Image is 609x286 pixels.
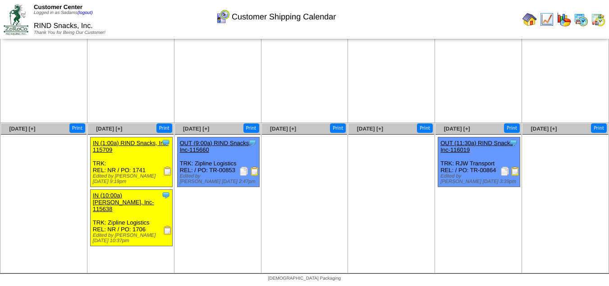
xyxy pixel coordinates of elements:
[540,12,554,27] img: line_graph.gif
[232,12,336,22] span: Customer Shipping Calendar
[34,22,93,30] span: RIND Snacks, Inc.
[504,123,520,133] button: Print
[574,12,588,27] img: calendarprod.gif
[248,138,257,147] img: Tooltip
[239,167,248,176] img: Packing Slip
[444,126,470,132] a: [DATE] [+]
[522,12,537,27] img: home.gif
[417,123,433,133] button: Print
[180,173,259,184] div: Edited by [PERSON_NAME] [DATE] 2:47pm
[557,12,571,27] img: graph.gif
[34,4,82,10] span: Customer Center
[440,140,514,153] a: OUT (11:30a) RIND Snacks, Inc-116019
[330,123,346,133] button: Print
[34,10,93,15] span: Logged in as Sadams
[161,138,170,147] img: Tooltip
[78,10,93,15] a: (logout)
[93,173,172,184] div: Edited by [PERSON_NAME] [DATE] 9:19pm
[250,167,259,176] img: Bill of Lading
[243,123,259,133] button: Print
[156,123,172,133] button: Print
[440,173,520,184] div: Edited by [PERSON_NAME] [DATE] 3:39pm
[69,123,85,133] button: Print
[34,30,105,35] span: Thank You for Being Our Customer!
[438,137,520,187] div: TRK: RJW Transport REL: / PO: TR-00864
[357,126,383,132] a: [DATE] [+]
[500,167,509,176] img: Packing Slip
[591,123,607,133] button: Print
[163,167,172,176] img: Receiving Document
[509,138,518,147] img: Tooltip
[177,137,259,187] div: TRK: Zipline Logistics REL: / PO: TR-00853
[93,140,169,153] a: IN (1:00a) RIND Snacks, Inc-115709
[531,126,557,132] a: [DATE] [+]
[183,126,209,132] a: [DATE] [+]
[93,192,154,212] a: IN (10:00a) [PERSON_NAME], Inc-115638
[511,167,520,176] img: Bill of Lading
[161,191,170,200] img: Tooltip
[90,190,172,246] div: TRK: Zipline Logistics REL: NR / PO: 1706
[90,137,172,187] div: TRK: REL: NR / PO: 1741
[591,12,605,27] img: calendarinout.gif
[96,126,122,132] a: [DATE] [+]
[270,126,296,132] a: [DATE] [+]
[215,9,230,24] img: calendarcustomer.gif
[180,140,251,153] a: OUT (9:00a) RIND Snacks, Inc-115660
[93,233,172,244] div: Edited by [PERSON_NAME] [DATE] 10:37pm
[268,276,341,281] span: [DEMOGRAPHIC_DATA] Packaging
[9,126,35,132] a: [DATE] [+]
[4,4,28,34] img: ZoRoCo_Logo(Green%26Foil)%20jpg.webp
[163,226,172,235] img: Receiving Document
